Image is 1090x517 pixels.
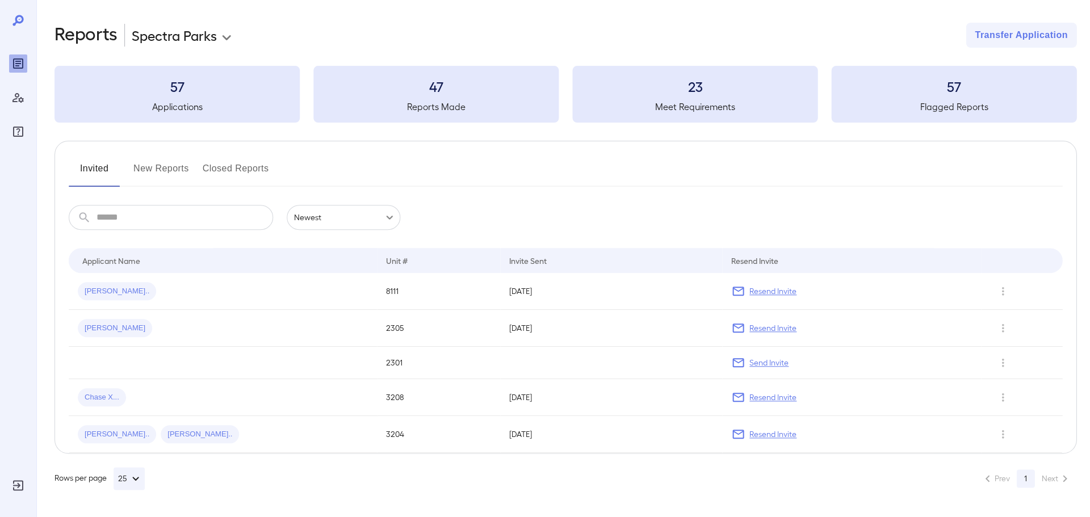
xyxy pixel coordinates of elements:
[377,310,500,347] td: 2305
[1016,469,1034,487] button: page 1
[69,159,120,187] button: Invited
[572,100,817,114] h5: Meet Requirements
[731,254,778,267] div: Resend Invite
[9,89,27,107] div: Manage Users
[749,428,796,440] p: Resend Invite
[749,357,789,368] p: Send Invite
[831,77,1076,95] h3: 57
[993,319,1012,337] button: Row Actions
[203,159,269,187] button: Closed Reports
[509,254,547,267] div: Invite Sent
[78,392,126,403] span: Chase X...
[54,77,300,95] h3: 57
[82,254,140,267] div: Applicant Name
[54,23,118,48] h2: Reports
[749,285,796,297] p: Resend Invite
[132,26,217,44] p: Spectra Parks
[313,100,559,114] h5: Reports Made
[749,392,796,403] p: Resend Invite
[993,282,1012,300] button: Row Actions
[78,286,156,297] span: [PERSON_NAME]..
[386,254,408,267] div: Unit #
[500,416,722,453] td: [DATE]
[54,66,1076,123] summary: 57Applications47Reports Made23Meet Requirements57Flagged Reports
[78,323,152,334] span: [PERSON_NAME]
[313,77,559,95] h3: 47
[975,469,1076,487] nav: pagination navigation
[133,159,189,187] button: New Reports
[831,100,1076,114] h5: Flagged Reports
[9,54,27,73] div: Reports
[377,379,500,416] td: 3208
[377,347,500,379] td: 2301
[500,273,722,310] td: [DATE]
[54,467,145,490] div: Rows per page
[993,388,1012,406] button: Row Actions
[377,416,500,453] td: 3204
[9,476,27,494] div: Log Out
[377,273,500,310] td: 8111
[500,379,722,416] td: [DATE]
[78,429,156,440] span: [PERSON_NAME]..
[993,425,1012,443] button: Row Actions
[54,100,300,114] h5: Applications
[500,310,722,347] td: [DATE]
[161,429,239,440] span: [PERSON_NAME]..
[9,123,27,141] div: FAQ
[966,23,1076,48] button: Transfer Application
[993,354,1012,372] button: Row Actions
[572,77,817,95] h3: 23
[114,467,145,490] button: 25
[749,322,796,334] p: Resend Invite
[287,205,400,230] div: Newest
